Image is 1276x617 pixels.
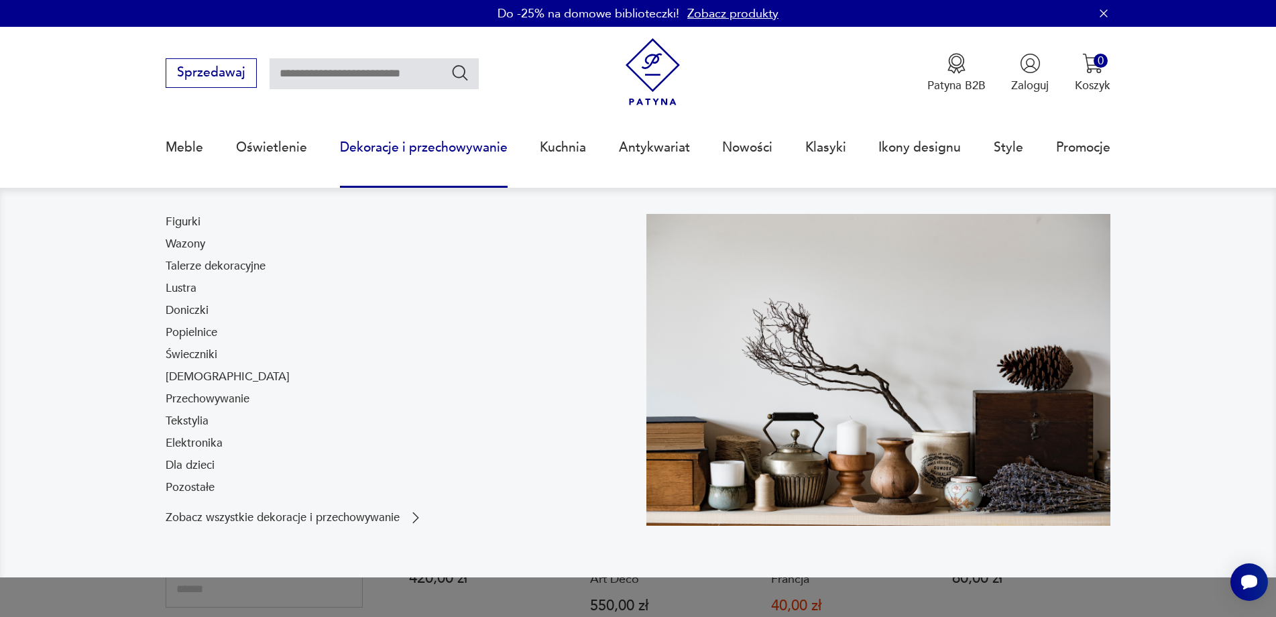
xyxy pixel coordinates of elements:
a: Zobacz wszystkie dekoracje i przechowywanie [166,510,424,526]
a: Style [994,117,1023,178]
button: Patyna B2B [927,53,986,93]
a: Zobacz produkty [687,5,778,22]
a: Wazony [166,236,205,252]
img: Ikonka użytkownika [1020,53,1041,74]
a: Tekstylia [166,413,209,429]
p: Zaloguj [1011,78,1049,93]
button: Sprzedawaj [166,58,256,88]
button: 0Koszyk [1075,53,1110,93]
a: Promocje [1056,117,1110,178]
a: Doniczki [166,302,209,319]
p: Do -25% na domowe biblioteczki! [498,5,679,22]
a: Ikony designu [878,117,961,178]
a: Kuchnia [540,117,586,178]
a: Talerze dekoracyjne [166,258,266,274]
button: Szukaj [451,63,470,82]
a: Pozostałe [166,480,215,496]
button: Zaloguj [1011,53,1049,93]
a: Meble [166,117,203,178]
a: Lustra [166,280,196,296]
a: Dla dzieci [166,457,215,473]
div: 0 [1094,54,1108,68]
a: Sprzedawaj [166,68,256,79]
a: Nowości [722,117,772,178]
a: Figurki [166,214,200,230]
a: Popielnice [166,325,217,341]
a: Oświetlenie [236,117,307,178]
a: Dekoracje i przechowywanie [340,117,508,178]
a: Przechowywanie [166,391,249,407]
img: Ikona medalu [946,53,967,74]
a: Antykwariat [619,117,690,178]
a: Elektronika [166,435,223,451]
a: Świeczniki [166,347,217,363]
p: Koszyk [1075,78,1110,93]
a: Ikona medaluPatyna B2B [927,53,986,93]
img: Ikona koszyka [1082,53,1103,74]
a: Klasyki [805,117,846,178]
iframe: Smartsupp widget button [1230,563,1268,601]
p: Zobacz wszystkie dekoracje i przechowywanie [166,512,400,523]
img: cfa44e985ea346226f89ee8969f25989.jpg [646,214,1110,526]
img: Patyna - sklep z meblami i dekoracjami vintage [619,38,687,106]
p: Patyna B2B [927,78,986,93]
a: [DEMOGRAPHIC_DATA] [166,369,290,385]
